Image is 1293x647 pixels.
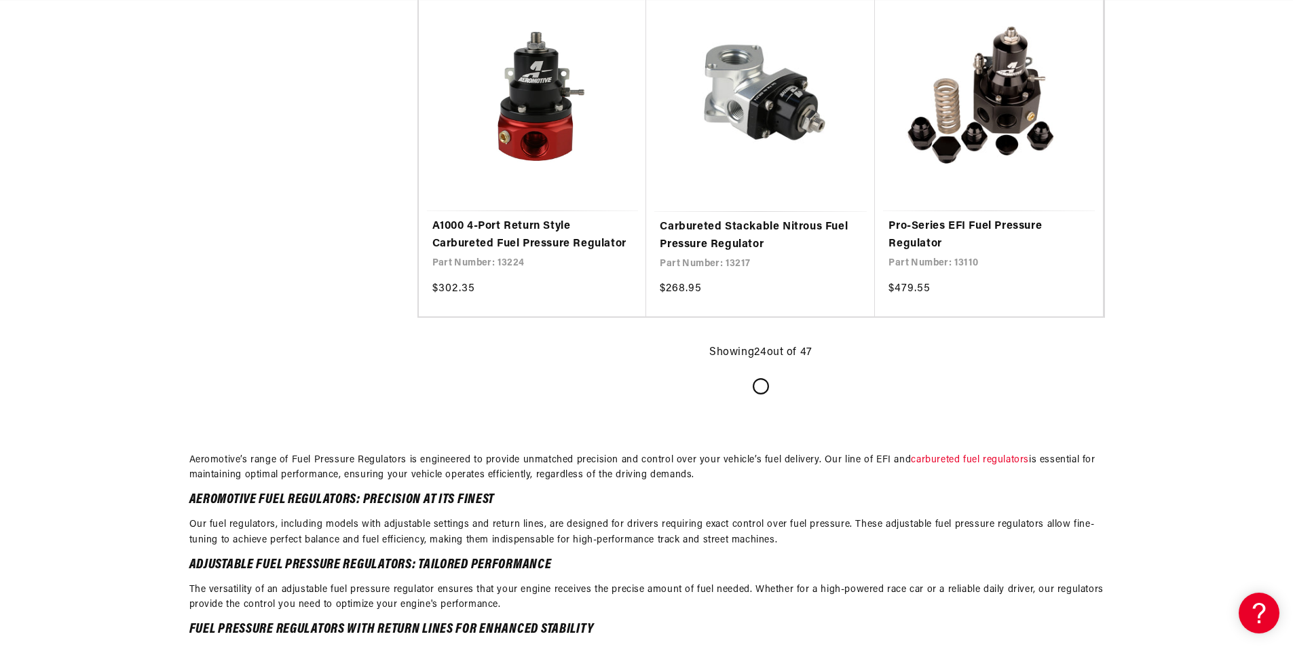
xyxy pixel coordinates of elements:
a: carbureted fuel regulators [911,455,1029,465]
a: A1000 4-Port Return Style Carbureted Fuel Pressure Regulator [432,218,633,253]
h2: Adjustable Fuel Pressure Regulators: Tailored Performance [189,559,1104,572]
p: The versatility of an adjustable fuel pressure regulator ensures that your engine receives the pr... [189,583,1104,613]
h2: Aeromotive Fuel Regulators: Precision at Its Finest [189,494,1104,506]
p: Our fuel regulators, including models with adjustable settings and return lines, are designed for... [189,517,1104,548]
span: 24 [754,347,766,358]
p: Aeromotive’s range of Fuel Pressure Regulators is engineered to provide unmatched precision and c... [189,453,1104,483]
a: Carbureted Stackable Nitrous Fuel Pressure Regulator [660,219,861,253]
a: Pro-Series EFI Fuel Pressure Regulator [888,218,1089,253]
h2: Fuel Pressure Regulators with Return Lines for Enhanced Stability [189,624,1104,636]
p: Showing out of 47 [709,344,812,362]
